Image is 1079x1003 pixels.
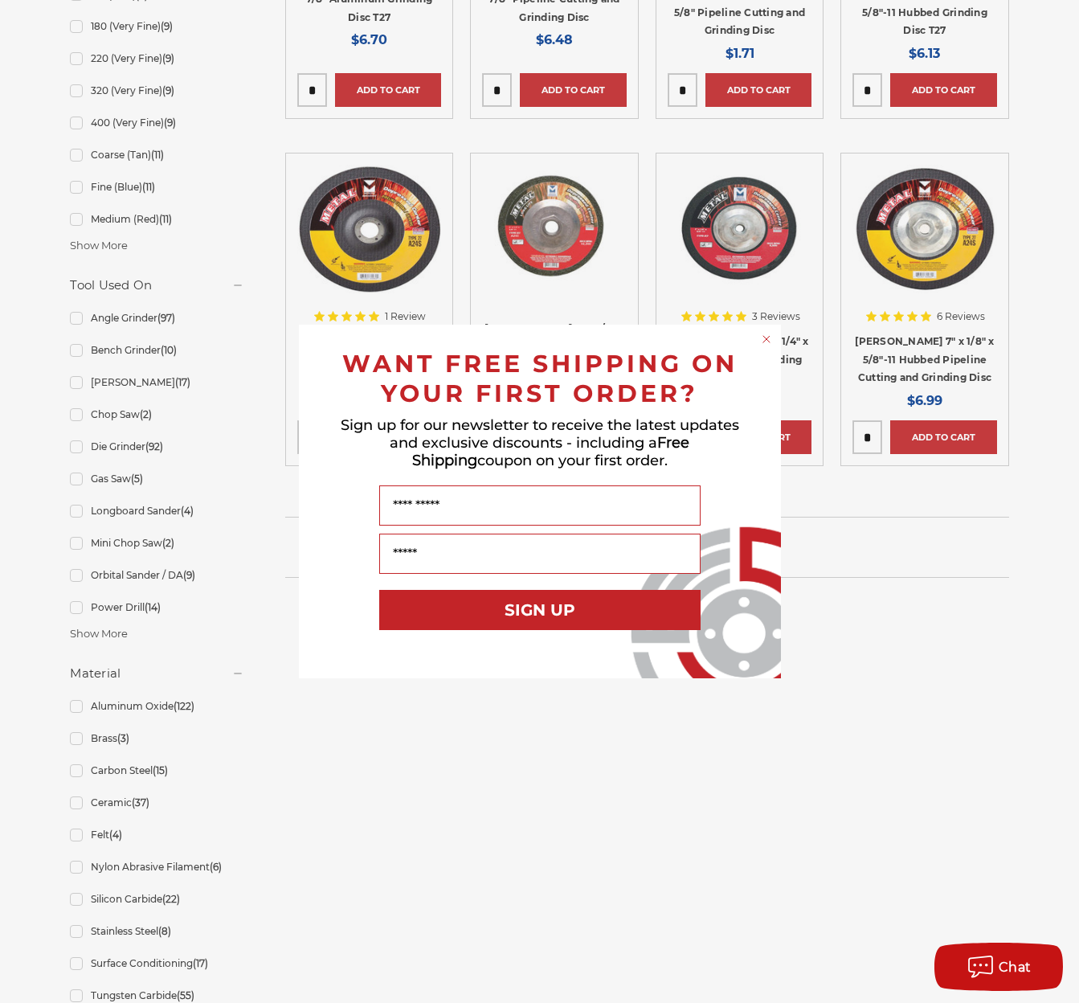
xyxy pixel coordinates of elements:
button: Close dialog [758,331,775,347]
span: Free Shipping [412,434,690,469]
span: Sign up for our newsletter to receive the latest updates and exclusive discounts - including a co... [341,416,739,469]
span: WANT FREE SHIPPING ON YOUR FIRST ORDER? [342,349,738,408]
button: Chat [934,943,1063,991]
span: Chat [999,960,1032,975]
button: SIGN UP [379,590,701,630]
